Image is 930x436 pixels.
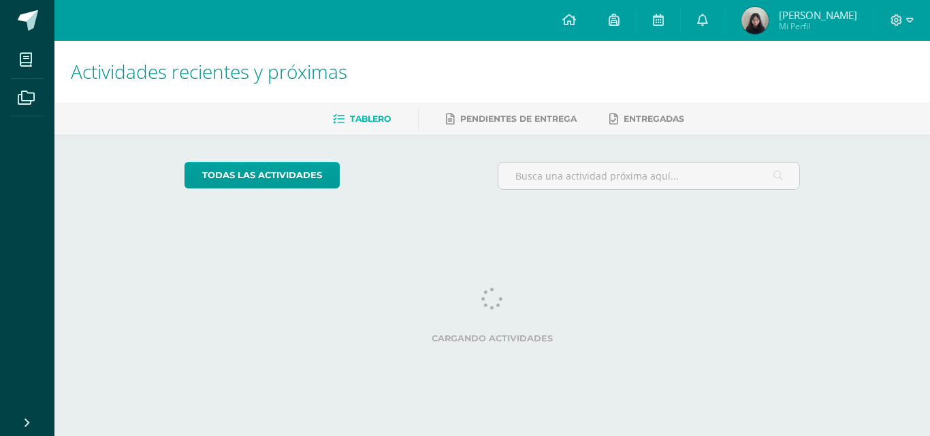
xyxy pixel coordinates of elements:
[185,333,801,343] label: Cargando actividades
[71,58,347,84] span: Actividades recientes y próximas
[609,108,684,130] a: Entregadas
[185,162,340,188] a: todas las Actividades
[741,7,769,34] img: b98dcfdf1e9a445b6df2d552ad5736ea.png
[779,20,857,32] span: Mi Perfil
[350,114,391,124] span: Tablero
[779,8,857,22] span: [PERSON_NAME]
[446,108,577,130] a: Pendientes de entrega
[460,114,577,124] span: Pendientes de entrega
[333,108,391,130] a: Tablero
[624,114,684,124] span: Entregadas
[498,163,800,189] input: Busca una actividad próxima aquí...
